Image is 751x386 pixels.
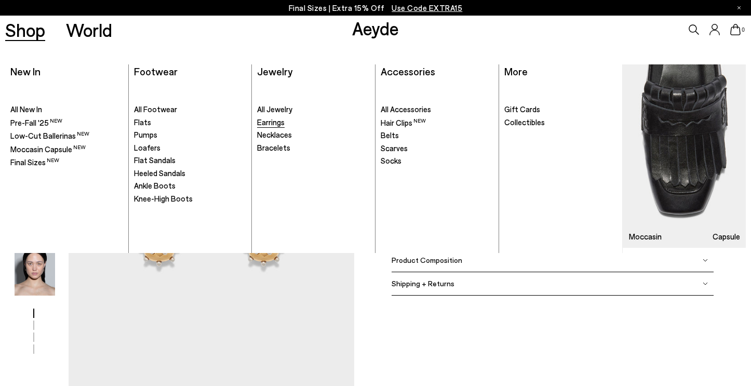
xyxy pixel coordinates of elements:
[134,194,247,204] a: Knee-High Boots
[134,155,176,165] span: Flat Sandals
[257,117,285,127] span: Earrings
[381,130,399,140] span: Belts
[713,233,740,241] h3: Capsule
[10,104,123,115] a: All New In
[623,64,746,248] img: Mobile_e6eede4d-78b8-4bd1-ae2a-4197e375e133_900x.jpg
[134,143,160,152] span: Loafers
[15,241,55,296] img: Elias 18kt Gold and Palladium-Plated Hoop Earrings - Image 4
[10,65,41,77] a: New In
[703,281,708,286] img: svg%3E
[352,17,399,39] a: Aeyde
[381,143,408,153] span: Scarves
[381,156,493,166] a: Socks
[257,143,370,153] a: Bracelets
[504,104,540,114] span: Gift Cards
[134,181,247,191] a: Ankle Boots
[381,117,493,128] a: Hair Clips
[381,65,435,77] a: Accessories
[623,64,746,248] a: Moccasin Capsule
[741,27,746,33] span: 0
[381,156,401,165] span: Socks
[134,143,247,153] a: Loafers
[134,155,247,166] a: Flat Sandals
[134,117,151,127] span: Flats
[504,117,545,127] span: Collectibles
[504,117,618,128] a: Collectibles
[10,131,89,140] span: Low-Cut Ballerinas
[381,118,426,127] span: Hair Clips
[134,168,185,178] span: Heeled Sandals
[257,104,292,114] span: All Jewelry
[381,130,493,141] a: Belts
[134,117,247,128] a: Flats
[392,256,462,264] span: Product Composition
[381,104,493,115] a: All Accessories
[134,104,177,114] span: All Footwear
[289,2,463,15] p: Final Sizes | Extra 15% Off
[134,194,193,203] span: Knee-High Boots
[257,143,290,152] span: Bracelets
[66,21,112,39] a: World
[504,104,618,115] a: Gift Cards
[257,130,292,139] span: Necklaces
[703,258,708,263] img: svg%3E
[257,104,370,115] a: All Jewelry
[381,143,493,154] a: Scarves
[504,65,528,77] a: More
[10,157,123,168] a: Final Sizes
[257,130,370,140] a: Necklaces
[10,144,86,154] span: Moccasin Capsule
[10,118,62,127] span: Pre-Fall '25
[134,181,176,190] span: Ankle Boots
[134,168,247,179] a: Heeled Sandals
[392,279,454,288] span: Shipping + Returns
[134,130,157,139] span: Pumps
[10,157,59,167] span: Final Sizes
[392,3,462,12] span: Navigate to /collections/ss25-final-sizes
[381,104,431,114] span: All Accessories
[730,24,741,35] a: 0
[10,130,123,141] a: Low-Cut Ballerinas
[257,65,292,77] a: Jewelry
[257,117,370,128] a: Earrings
[10,144,123,155] a: Moccasin Capsule
[10,117,123,128] a: Pre-Fall '25
[134,104,247,115] a: All Footwear
[629,233,662,241] h3: Moccasin
[134,65,178,77] a: Footwear
[10,104,42,114] span: All New In
[134,130,247,140] a: Pumps
[5,21,45,39] a: Shop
